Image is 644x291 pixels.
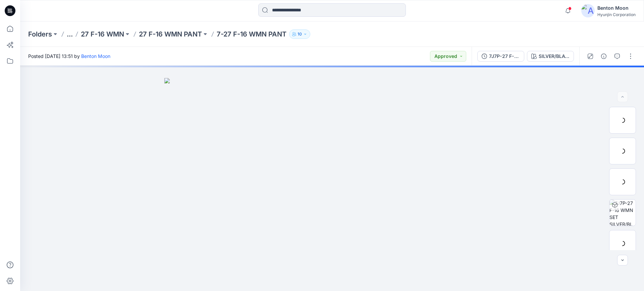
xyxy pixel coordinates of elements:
[28,29,52,39] a: Folders
[527,51,574,62] button: SILVER/BLACK/WHITE
[81,29,124,39] a: 27 F-16 WMN
[609,200,636,226] img: 7J7P-27 F-16 WMN SET SILVER/BLACK/WHITE
[489,53,520,60] div: 7J7P-27 F-16 WMN SET
[67,29,73,39] button: ...
[477,51,524,62] button: 7J7P-27 F-16 WMN SET
[597,12,636,17] div: Hyunjin Corporation
[28,53,110,60] span: Posted [DATE] 13:51 by
[539,53,570,60] div: SILVER/BLACK/WHITE
[81,53,110,59] a: Benton Moon
[597,4,636,12] div: Benton Moon
[598,51,609,62] button: Details
[289,29,310,39] button: 10
[298,30,302,38] p: 10
[139,29,202,39] a: 27 F-16 WMN PANT
[217,29,286,39] p: 7-27 F-16 WMN PANT
[581,4,595,17] img: avatar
